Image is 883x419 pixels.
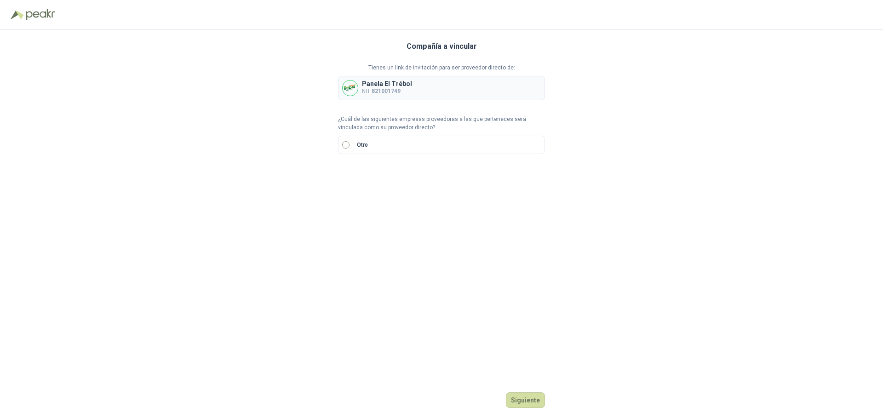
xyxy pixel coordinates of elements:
[506,392,545,408] button: Siguiente
[338,63,545,72] p: Tienes un link de invitación para ser proveedor directo de:
[343,80,358,96] img: Company Logo
[362,87,412,96] p: NIT
[26,9,55,20] img: Peakr
[362,80,412,87] p: Panela El Trébol
[11,10,24,19] img: Logo
[407,40,477,52] h3: Compañía a vincular
[338,115,545,132] p: ¿Cuál de las siguientes empresas proveedoras a las que perteneces será vinculada como su proveedo...
[357,141,368,149] p: Otro
[372,88,401,94] b: 821001749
